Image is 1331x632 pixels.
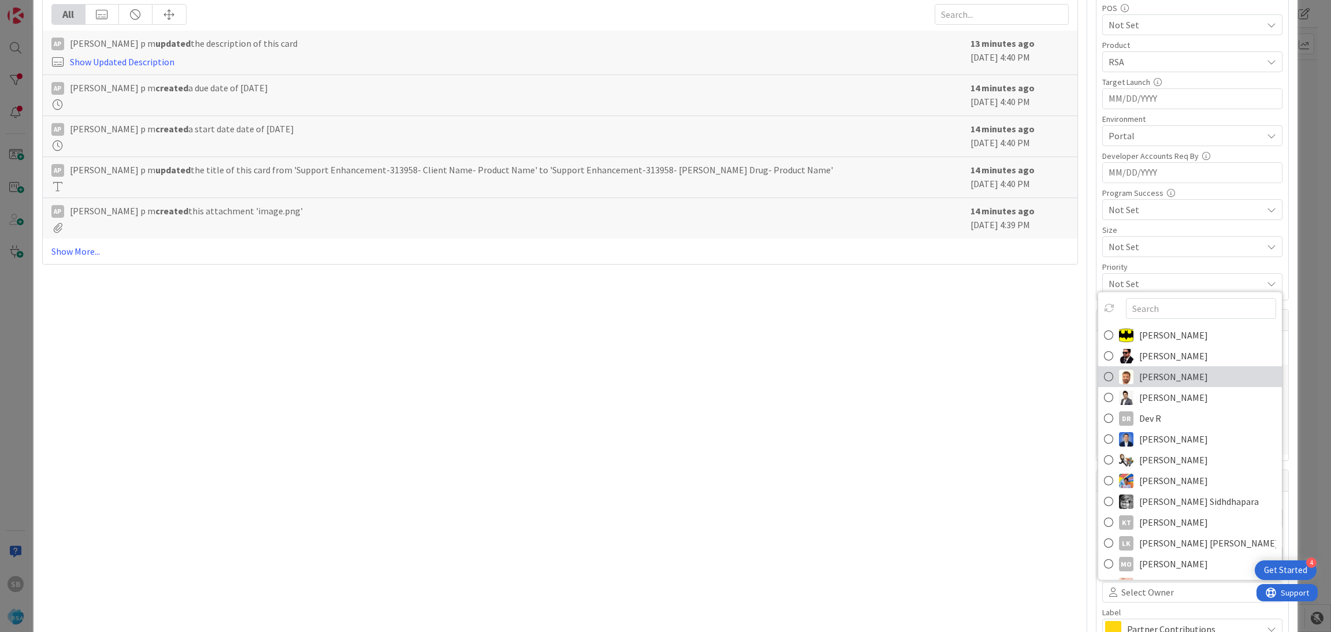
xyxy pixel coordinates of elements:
[1119,494,1133,508] img: KS
[935,4,1069,25] input: Search...
[971,163,1069,192] div: [DATE] 4:40 PM
[1306,557,1317,568] div: 4
[1139,472,1208,489] span: [PERSON_NAME]
[1098,429,1282,449] a: DP[PERSON_NAME]
[1098,408,1282,429] a: DRDev R
[70,122,294,136] span: [PERSON_NAME] p m a start date date of [DATE]
[1255,560,1317,580] div: Open Get Started checklist, remaining modules: 4
[1098,574,1282,595] a: RS[PERSON_NAME]
[1139,410,1161,427] span: Dev R
[1119,515,1133,529] div: KT
[1139,451,1208,469] span: [PERSON_NAME]
[51,38,64,50] div: Ap
[1119,348,1133,363] img: AC
[1102,263,1282,271] div: Priority
[51,164,64,177] div: Ap
[52,5,85,24] div: All
[51,123,64,136] div: Ap
[155,82,188,94] b: created
[1109,239,1256,255] span: Not Set
[70,56,174,68] a: Show Updated Description
[1119,390,1133,404] img: BR
[51,244,1069,258] a: Show More...
[1126,298,1276,319] input: Search
[1109,18,1262,32] span: Not Set
[70,36,298,50] span: [PERSON_NAME] p m the description of this card
[971,205,1035,217] b: 14 minutes ago
[1119,369,1133,384] img: AS
[1119,452,1133,467] img: ES
[51,205,64,218] div: Ap
[1098,387,1282,408] a: BR[PERSON_NAME]
[1102,189,1282,197] div: Program Success
[1102,41,1282,49] div: Product
[155,38,191,49] b: updated
[971,123,1035,135] b: 14 minutes ago
[1139,555,1208,572] span: [PERSON_NAME]
[1098,512,1282,533] a: KT[PERSON_NAME]
[1102,152,1282,160] div: Developer Accounts Req By
[155,164,191,176] b: updated
[1098,491,1282,512] a: KS[PERSON_NAME] Sidhdhapara
[1102,115,1282,123] div: Environment
[70,81,268,95] span: [PERSON_NAME] p m a due date of [DATE]
[1139,534,1276,552] span: [PERSON_NAME] [PERSON_NAME]
[24,2,53,16] span: Support
[70,204,303,218] span: [PERSON_NAME] p m this attachment 'image.png'
[155,205,188,217] b: created
[1119,328,1133,342] img: AC
[1102,226,1282,234] div: Size
[1139,389,1208,406] span: [PERSON_NAME]
[70,163,833,177] span: [PERSON_NAME] p m the title of this card from 'Support Enhancement-313958- Client Name- Product N...
[1098,366,1282,387] a: AS[PERSON_NAME]
[1119,473,1133,488] img: JK
[1139,493,1259,510] span: [PERSON_NAME] Sidhdhapara
[1102,78,1282,86] div: Target Launch
[971,81,1069,110] div: [DATE] 4:40 PM
[1102,608,1121,616] span: Label
[1098,449,1282,470] a: ES[PERSON_NAME]
[1119,432,1133,446] img: DP
[1109,203,1262,217] span: Not Set
[1098,325,1282,345] a: AC[PERSON_NAME]
[1109,89,1276,109] input: MM/DD/YYYY
[1139,347,1208,365] span: [PERSON_NAME]
[1098,470,1282,491] a: JK[PERSON_NAME]
[1264,564,1307,576] div: Get Started
[1119,411,1133,425] div: DR
[1098,533,1282,553] a: Lk[PERSON_NAME] [PERSON_NAME]
[51,82,64,95] div: Ap
[1121,585,1174,599] span: Select Owner
[971,204,1069,233] div: [DATE] 4:39 PM
[971,122,1069,151] div: [DATE] 4:40 PM
[1109,129,1262,143] span: Portal
[1119,577,1133,592] img: RS
[971,164,1035,176] b: 14 minutes ago
[155,123,188,135] b: created
[1139,368,1208,385] span: [PERSON_NAME]
[971,38,1035,49] b: 13 minutes ago
[1109,163,1276,183] input: MM/DD/YYYY
[1139,514,1208,531] span: [PERSON_NAME]
[1139,326,1208,344] span: [PERSON_NAME]
[1119,556,1133,571] div: MO
[1102,4,1282,12] div: POS
[971,36,1069,69] div: [DATE] 4:40 PM
[1139,430,1208,448] span: [PERSON_NAME]
[1109,55,1262,69] span: RSA
[971,82,1035,94] b: 14 minutes ago
[1098,345,1282,366] a: AC[PERSON_NAME]
[1139,576,1208,593] span: [PERSON_NAME]
[1119,536,1133,550] div: Lk
[1109,276,1256,292] span: Not Set
[1098,553,1282,574] a: MO[PERSON_NAME]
